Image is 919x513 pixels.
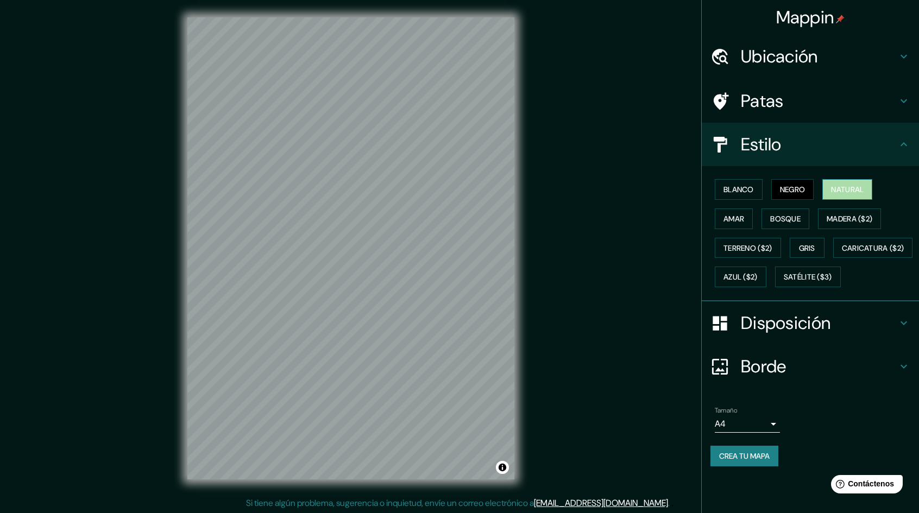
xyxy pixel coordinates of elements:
button: Crea tu mapa [710,446,778,466]
font: . [670,497,671,509]
font: Negro [780,185,805,194]
font: Terreno ($2) [723,243,772,253]
a: [EMAIL_ADDRESS][DOMAIN_NAME] [534,497,668,509]
font: Satélite ($3) [784,273,832,282]
font: Borde [741,355,786,378]
div: Borde [702,345,919,388]
font: Estilo [741,133,782,156]
div: Disposición [702,301,919,345]
button: Azul ($2) [715,267,766,287]
iframe: Lanzador de widgets de ayuda [822,471,907,501]
font: Ubicación [741,45,818,68]
button: Amar [715,208,753,229]
font: Azul ($2) [723,273,758,282]
font: Disposición [741,312,830,334]
font: Patas [741,90,784,112]
button: Natural [822,179,872,200]
div: Estilo [702,123,919,166]
font: Bosque [770,214,801,224]
font: Tamaño [715,406,737,415]
button: Satélite ($3) [775,267,841,287]
font: . [671,497,673,509]
font: Crea tu mapa [719,451,770,461]
button: Caricatura ($2) [833,238,913,258]
button: Negro [771,179,814,200]
button: Terreno ($2) [715,238,781,258]
font: Caricatura ($2) [842,243,904,253]
font: Gris [799,243,815,253]
font: Si tiene algún problema, sugerencia o inquietud, envíe un correo electrónico a [246,497,534,509]
font: Natural [831,185,864,194]
button: Madera ($2) [818,208,881,229]
font: Amar [723,214,744,224]
img: pin-icon.png [836,15,845,23]
button: Bosque [761,208,809,229]
font: Mappin [776,6,834,29]
button: Blanco [715,179,763,200]
font: Blanco [723,185,754,194]
font: . [668,497,670,509]
div: Patas [702,79,919,123]
font: A4 [715,418,726,429]
div: Ubicación [702,35,919,78]
canvas: Mapa [187,17,514,479]
button: Activar o desactivar atribución [496,461,509,474]
div: A4 [715,415,780,433]
button: Gris [790,238,824,258]
font: Madera ($2) [827,214,872,224]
